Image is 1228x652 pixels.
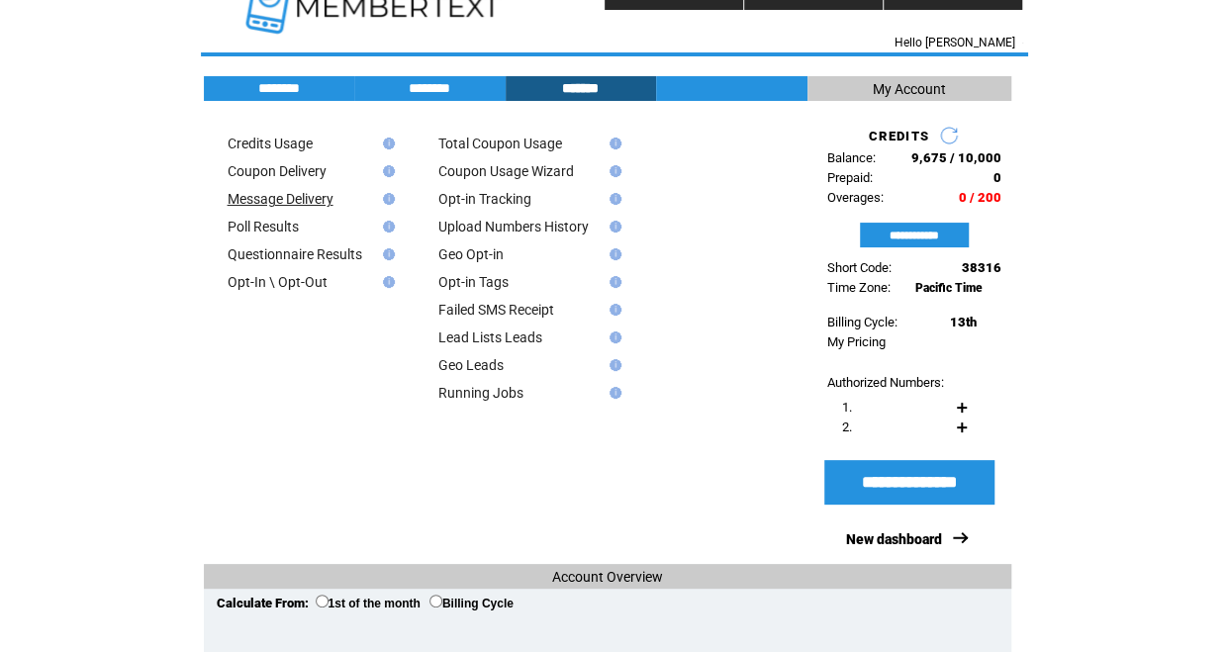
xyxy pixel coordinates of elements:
img: help.gif [604,248,621,260]
span: 13th [950,315,977,329]
a: Coupon Delivery [228,163,327,179]
span: 0 / 200 [959,190,1001,205]
img: help.gif [604,359,621,371]
a: Geo Opt-in [438,246,504,262]
img: help.gif [377,276,395,288]
span: 0 [993,170,1001,185]
img: help.gif [377,193,395,205]
img: help.gif [604,193,621,205]
span: Short Code: [827,260,892,275]
img: help.gif [377,165,395,177]
a: Running Jobs [438,385,523,401]
input: Billing Cycle [429,595,442,607]
span: Hello [PERSON_NAME] [894,36,1014,49]
span: CREDITS [869,129,929,143]
span: My Account [873,81,946,97]
span: Overages: [827,190,884,205]
input: 1st of the month [316,595,329,607]
img: help.gif [604,304,621,316]
span: 2. [842,419,852,434]
span: 9,675 / 10,000 [911,150,1001,165]
a: My Pricing [827,334,886,349]
span: Billing Cycle: [827,315,897,329]
img: help.gif [604,138,621,149]
a: Geo Leads [438,357,504,373]
a: Opt-in Tracking [438,191,531,207]
a: Coupon Usage Wizard [438,163,574,179]
img: help.gif [604,387,621,399]
img: help.gif [377,138,395,149]
span: 38316 [962,260,1001,275]
a: Questionnaire Results [228,246,362,262]
a: Credits Usage [228,136,313,151]
label: Billing Cycle [429,597,514,610]
img: help.gif [377,248,395,260]
a: Opt-In \ Opt-Out [228,274,328,290]
img: help.gif [604,165,621,177]
span: 1. [842,400,852,415]
a: New dashboard [846,531,942,547]
img: help.gif [604,331,621,343]
a: Upload Numbers History [438,219,589,234]
a: Poll Results [228,219,299,234]
label: 1st of the month [316,597,421,610]
span: Calculate From: [217,596,309,610]
span: Balance: [827,150,876,165]
img: help.gif [604,221,621,233]
a: Opt-in Tags [438,274,509,290]
img: help.gif [604,276,621,288]
span: Pacific Time [915,281,983,295]
a: Failed SMS Receipt [438,302,554,318]
img: help.gif [377,221,395,233]
a: Lead Lists Leads [438,329,542,345]
span: Time Zone: [827,280,891,295]
a: Message Delivery [228,191,333,207]
a: Total Coupon Usage [438,136,562,151]
span: Authorized Numbers: [827,375,944,390]
span: Account Overview [552,569,663,585]
span: Prepaid: [827,170,873,185]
